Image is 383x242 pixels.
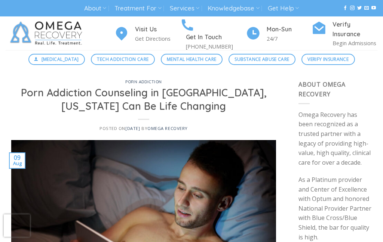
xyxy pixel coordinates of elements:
[84,1,106,15] a: About
[167,56,216,63] span: Mental Health Care
[312,20,377,48] a: Verify Insurance Begin Admissions
[333,20,377,39] h4: Verify Insurance
[170,1,199,15] a: Services
[125,79,162,84] a: Porn Addiction
[301,54,355,65] a: Verify Insurance
[208,1,259,15] a: Knowledgebase
[141,125,188,131] span: by
[20,86,267,113] h1: Porn Addiction Counseling in [GEOGRAPHIC_DATA], [US_STATE] Can Be Life Changing
[235,56,289,63] span: Substance Abuse Care
[298,80,346,98] span: About Omega Recovery
[229,54,295,65] a: Substance Abuse Care
[267,34,312,43] p: 24/7
[371,6,376,11] a: Follow on YouTube
[114,1,161,15] a: Treatment For
[364,6,369,11] a: Send us an email
[357,6,362,11] a: Follow on Twitter
[186,42,246,51] p: [PHONE_NUMBER]
[114,25,180,43] a: Visit Us Get Directions
[135,25,180,34] h4: Visit Us
[135,34,180,43] p: Get Directions
[42,56,79,63] span: [MEDICAL_DATA]
[147,125,188,131] a: Omega Recovery
[267,25,312,34] h4: Mon-Sun
[91,54,155,65] a: Tech Addiction Care
[307,56,349,63] span: Verify Insurance
[28,54,85,65] a: [MEDICAL_DATA]
[99,125,140,131] span: Posted on
[343,6,347,11] a: Follow on Facebook
[268,1,299,15] a: Get Help
[161,54,223,65] a: Mental Health Care
[333,39,377,47] p: Begin Admissions
[4,214,30,237] iframe: reCAPTCHA
[97,56,148,63] span: Tech Addiction Care
[186,32,246,42] h4: Get In Touch
[180,16,246,51] a: Get In Touch [PHONE_NUMBER]
[298,175,372,242] p: As a Platinum provider and Center of Excellence with Optum and honored National Provider Partner ...
[350,6,355,11] a: Follow on Instagram
[298,110,372,168] p: Omega Recovery has been recognized as a trusted partner with a legacy of providing high-value, hi...
[125,125,140,131] a: [DATE]
[6,16,90,50] img: Omega Recovery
